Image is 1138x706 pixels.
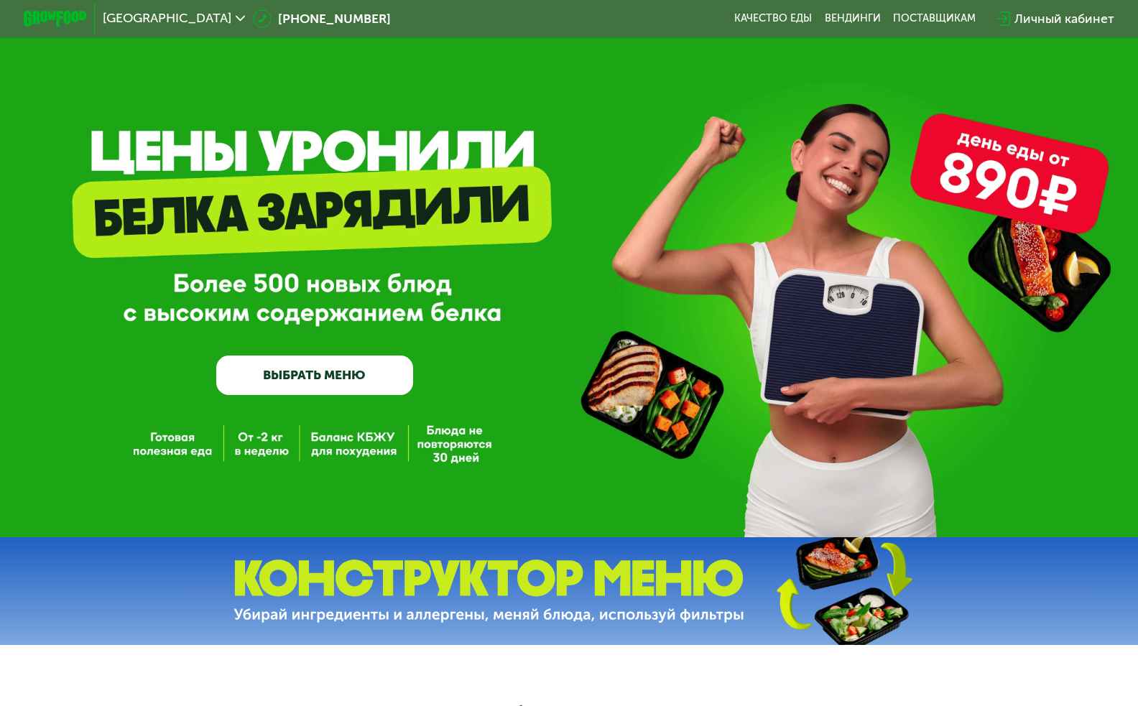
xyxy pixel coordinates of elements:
[734,12,812,25] a: Качество еды
[1014,9,1114,28] div: Личный кабинет
[216,356,413,395] a: ВЫБРАТЬ МЕНЮ
[103,12,231,25] span: [GEOGRAPHIC_DATA]
[825,12,881,25] a: Вендинги
[893,12,976,25] div: поставщикам
[253,9,391,28] a: [PHONE_NUMBER]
